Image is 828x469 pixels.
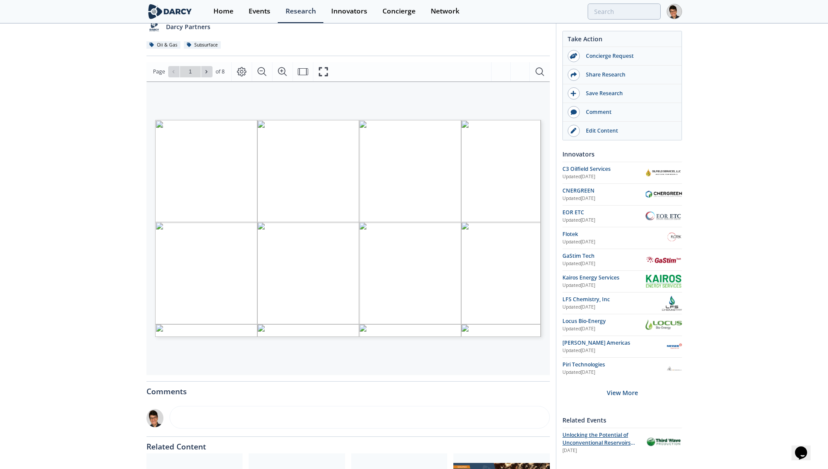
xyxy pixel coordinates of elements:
[146,409,164,427] img: pfbUXw5ZTiaeWmDt62ge
[562,209,645,216] div: EOR ETC
[562,274,645,282] div: Kairos Energy Services
[562,173,645,180] div: Updated [DATE]
[562,431,635,462] span: Unlocking the Potential of Unconventional Reservoirs through [MEDICAL_DATA]-Based EOR
[562,146,682,162] div: Innovators
[562,238,667,245] div: Updated [DATE]
[562,317,645,325] div: Locus Bio-Energy
[562,165,645,173] div: C3 Oilfield Services
[667,230,682,246] img: Flotek
[645,191,682,198] img: CNERGREEN
[645,168,682,176] img: C3 Oilfield Services
[286,8,316,15] div: Research
[562,339,667,347] div: [PERSON_NAME] Americas
[667,339,682,354] img: Messer Americas
[562,296,662,303] div: LFS Chemistry, Inc
[166,22,210,31] p: Darcy Partners
[667,4,682,19] img: Profile
[382,8,416,15] div: Concierge
[213,8,233,15] div: Home
[791,434,819,460] iframe: chat widget
[184,41,221,49] div: Subsurface
[562,187,682,202] a: CNERGREEN Updated[DATE] CNERGREEN
[580,89,677,97] div: Save Research
[562,296,682,311] a: LFS Chemistry, Inc Updated[DATE] LFS Chemistry, Inc
[580,108,677,116] div: Comment
[562,347,667,354] div: Updated [DATE]
[562,209,682,224] a: EOR ETC Updated[DATE] EOR ETC
[645,437,682,448] img: Third Wave Production
[562,361,682,376] a: Piri Technologies Updated[DATE] Piri Technologies
[562,195,645,202] div: Updated [DATE]
[580,126,677,134] div: Edit Content
[562,447,639,454] div: [DATE]
[431,8,459,15] div: Network
[146,41,181,49] div: Oil & Gas
[249,8,270,15] div: Events
[563,34,682,47] div: Take Action
[562,431,682,454] a: Unlocking the Potential of Unconventional Reservoirs through [MEDICAL_DATA]-Based EOR [DATE] Thir...
[146,382,550,396] div: Comments
[662,296,682,311] img: LFS Chemistry, Inc
[563,122,682,140] a: Edit Content
[562,361,667,369] div: Piri Technologies
[562,165,682,180] a: C3 Oilfield Services Updated[DATE] C3 Oilfield Services
[562,379,682,406] div: View More
[645,275,682,288] img: Kairos Energy Services
[580,52,677,60] div: Concierge Request
[562,274,682,289] a: Kairos Energy Services Updated[DATE] Kairos Energy Services
[562,252,682,267] a: GaStim Tech Updated[DATE] GaStim Tech
[562,339,682,354] a: [PERSON_NAME] Americas Updated[DATE] Messer Americas
[146,437,550,451] div: Related Content
[146,4,194,19] img: logo-wide.svg
[562,216,645,223] div: Updated [DATE]
[562,230,682,246] a: Flotek Updated[DATE] Flotek
[580,70,677,78] div: Share Research
[667,361,682,376] img: Piri Technologies
[562,282,645,289] div: Updated [DATE]
[562,317,682,333] a: Locus Bio-Energy Updated[DATE] Locus Bio-Energy
[331,8,367,15] div: Innovators
[562,187,645,195] div: CNERGREEN
[562,325,645,332] div: Updated [DATE]
[562,230,667,238] div: Flotek
[562,252,645,260] div: GaStim Tech
[645,211,682,221] img: EOR ETC
[588,3,661,20] input: Advanced Search
[645,255,682,264] img: GaStim Tech
[562,369,667,376] div: Updated [DATE]
[562,412,682,428] div: Related Events
[645,319,682,330] img: Locus Bio-Energy
[562,303,662,310] div: Updated [DATE]
[562,260,645,267] div: Updated [DATE]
